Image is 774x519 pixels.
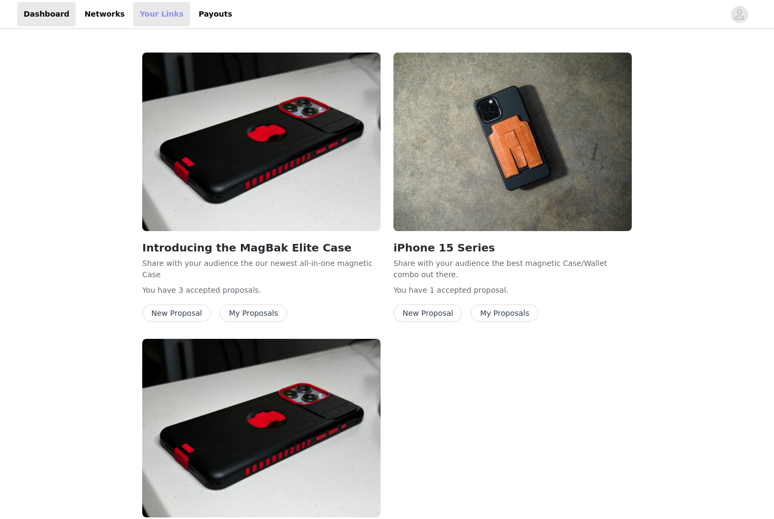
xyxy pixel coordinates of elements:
p: Share with your audience the best magnetic Case/Wallet combo out there. [393,258,632,280]
img: MagBak [142,339,381,517]
h2: Introducing the MagBak Elite Case [142,240,381,256]
img: MagBak [142,53,381,231]
a: Payouts [192,2,239,26]
span: s [255,286,259,294]
button: My Proposals [471,305,538,322]
a: Your Links [133,2,190,26]
img: MagBak [393,53,632,231]
a: Networks [78,2,131,26]
p: You have 3 accepted proposal . [142,285,381,296]
button: My Proposals [220,305,287,322]
a: Dashboard [17,2,76,26]
h2: iPhone 15 Series [393,240,632,256]
button: New Proposal [142,305,211,322]
button: New Proposal [393,305,462,322]
p: Share with your audience the our newest all-in-one magnetic Case [142,258,381,280]
p: You have 1 accepted proposal . [393,285,632,296]
div: avatar [734,6,744,23]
